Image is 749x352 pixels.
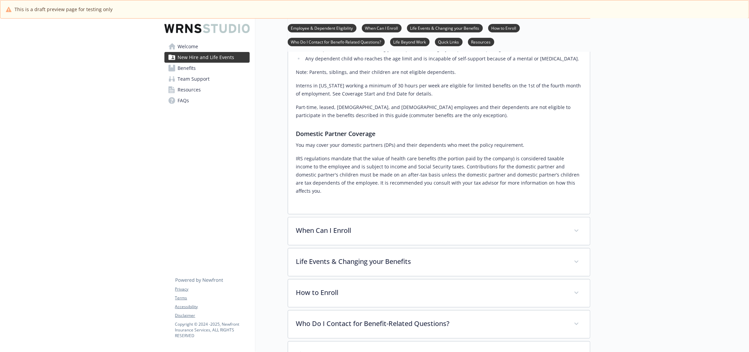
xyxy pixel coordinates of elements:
[164,41,250,52] a: Welcome
[178,63,196,74] span: Benefits
[296,129,582,138] h3: Domestic Partner Coverage
[296,141,582,149] p: You may cover your domestic partners (DPs) and their dependents who meet the policy requirement.
[164,74,250,84] a: Team Support
[296,288,566,298] p: How to Enroll
[178,52,235,63] span: New Hire and Life Events
[296,225,566,236] p: When Can I Enroll
[288,38,385,45] a: Who Do I Contact for Benefit-Related Questions?
[164,84,250,95] a: Resources
[175,313,249,319] a: Disclaimer
[296,319,566,329] p: Who Do I Contact for Benefit-Related Questions?
[435,38,463,45] a: Quick Links
[164,52,250,63] a: New Hire and Life Events
[362,25,402,31] a: When Can I Enroll
[304,55,582,63] li: Any dependent child who reaches the age limit and is incapable of self-support because of a menta...
[164,63,250,74] a: Benefits
[296,155,582,195] p: ​IRS regulations mandate that the value of health care benefits (the portion paid by the company)...
[296,256,566,267] p: Life Events & Changing your Benefits
[288,279,590,307] div: How to Enroll
[296,103,582,119] p: Part-time, leased, [DEMOGRAPHIC_DATA], and [DEMOGRAPHIC_DATA] employees and their dependents are ...
[488,25,520,31] a: How to Enroll
[288,310,590,338] div: Who Do I Contact for Benefit-Related Questions?
[288,248,590,276] div: Life Events & Changing your Benefits
[175,321,249,339] p: Copyright © 2024 - 2025 , Newfront Insurance Services, ALL RIGHTS RESERVED
[390,38,430,45] a: Life Beyond Work
[164,95,250,106] a: FAQs
[468,38,494,45] a: Resources
[288,25,356,31] a: Employee & Dependent Eligibility
[407,25,483,31] a: Life Events & Changing your Benefits
[288,217,590,245] div: When Can I Enroll
[178,84,201,95] span: Resources
[178,74,210,84] span: Team Support
[175,304,249,310] a: Accessibility
[296,68,582,76] p: Note: Parents, siblings, and their children are not eligible dependents.
[175,295,249,301] a: Terms
[178,41,198,52] span: Welcome
[178,95,189,106] span: FAQs
[175,286,249,292] a: Privacy
[14,6,113,13] span: This is a draft preview page for testing only
[296,82,582,98] p: Interns in [US_STATE] working a minimum of 30 hours per week are eligible for limited benefits on...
